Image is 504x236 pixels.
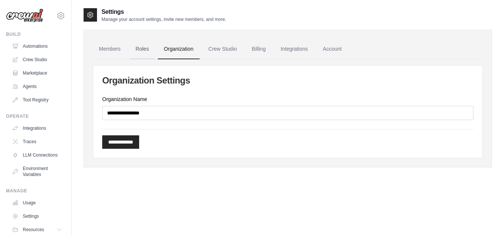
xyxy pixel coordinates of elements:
[9,122,65,134] a: Integrations
[9,54,65,66] a: Crew Studio
[9,136,65,148] a: Traces
[158,39,199,59] a: Organization
[9,94,65,106] a: Tool Registry
[9,197,65,209] a: Usage
[102,95,473,103] label: Organization Name
[6,9,43,23] img: Logo
[9,224,65,236] button: Resources
[9,210,65,222] a: Settings
[6,188,65,194] div: Manage
[9,40,65,52] a: Automations
[6,31,65,37] div: Build
[6,113,65,119] div: Operate
[9,67,65,79] a: Marketplace
[23,227,44,233] span: Resources
[275,39,314,59] a: Integrations
[9,81,65,92] a: Agents
[102,75,473,86] h2: Organization Settings
[246,39,272,59] a: Billing
[101,7,226,16] h2: Settings
[317,39,348,59] a: Account
[101,16,226,22] p: Manage your account settings, invite new members, and more.
[203,39,243,59] a: Crew Studio
[129,39,155,59] a: Roles
[93,39,126,59] a: Members
[9,163,65,180] a: Environment Variables
[9,149,65,161] a: LLM Connections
